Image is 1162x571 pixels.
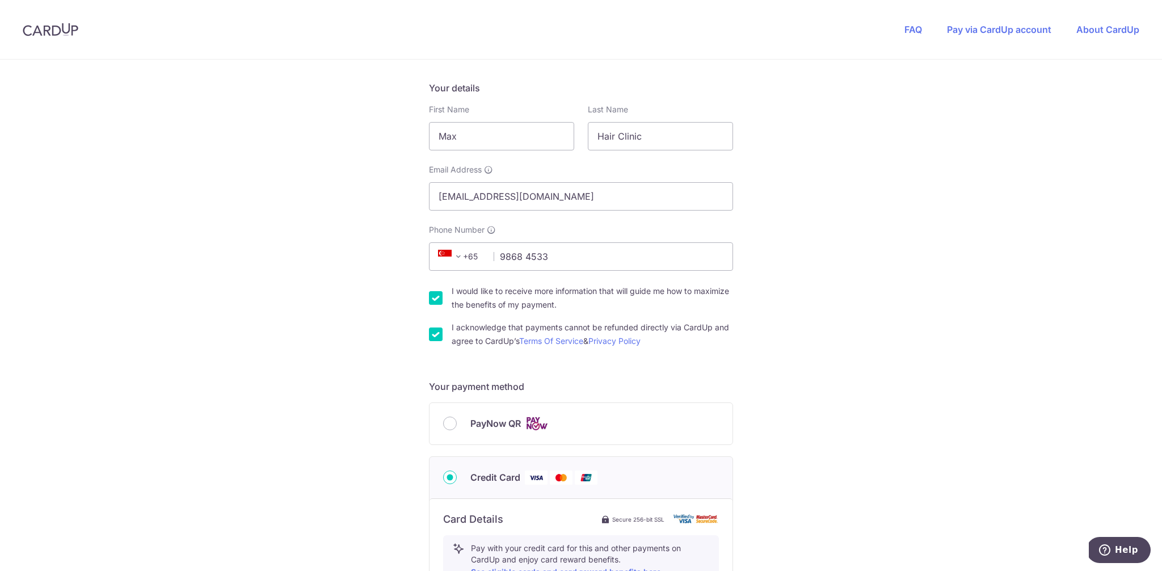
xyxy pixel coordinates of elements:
[550,471,572,485] img: Mastercard
[673,514,719,524] img: card secure
[588,336,641,346] a: Privacy Policy
[443,417,719,431] div: PayNow QR Cards logo
[1076,24,1139,35] a: About CardUp
[588,104,628,115] label: Last Name
[519,336,583,346] a: Terms Of Service
[23,23,78,36] img: CardUp
[429,380,733,393] h5: Your payment method
[443,513,503,526] h6: Card Details
[525,471,548,485] img: Visa
[470,417,521,430] span: PayNow QR
[429,122,574,150] input: First name
[429,182,733,211] input: Email address
[429,81,733,95] h5: Your details
[429,224,485,236] span: Phone Number
[429,104,469,115] label: First Name
[452,321,733,348] label: I acknowledge that payments cannot be refunded directly via CardUp and agree to CardUp’s &
[904,24,922,35] a: FAQ
[470,471,520,484] span: Credit Card
[443,471,719,485] div: Credit Card Visa Mastercard Union Pay
[435,250,486,263] span: +65
[429,164,482,175] span: Email Address
[1089,537,1151,565] iframe: Opens a widget where you can find more information
[525,417,548,431] img: Cards logo
[438,250,465,263] span: +65
[452,284,733,312] label: I would like to receive more information that will guide me how to maximize the benefits of my pa...
[575,471,597,485] img: Union Pay
[612,515,664,524] span: Secure 256-bit SSL
[588,122,733,150] input: Last name
[947,24,1051,35] a: Pay via CardUp account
